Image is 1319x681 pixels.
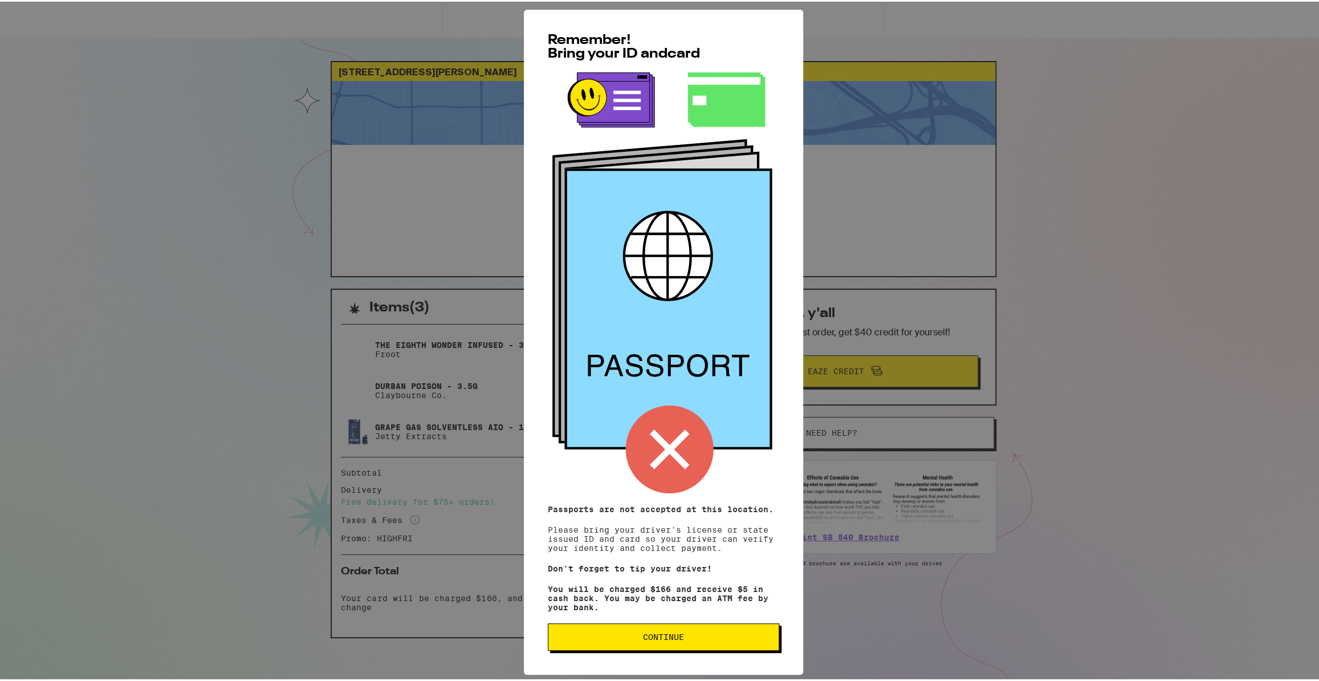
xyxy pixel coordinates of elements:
[548,583,779,610] p: You will be charged $166 and receive $5 in cash back. You may be charged an ATM fee by your bank.
[548,622,779,649] button: Continue
[548,503,779,512] p: Passports are not accepted at this location.
[7,8,82,17] span: Hi. Need any help?
[548,32,700,59] span: Remember! Bring your ID and card
[548,562,779,571] p: Don't forget to tip your driver!
[548,503,779,551] p: Please bring your driver's license or state issued ID and card so your driver can verify your ide...
[643,631,684,639] span: Continue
